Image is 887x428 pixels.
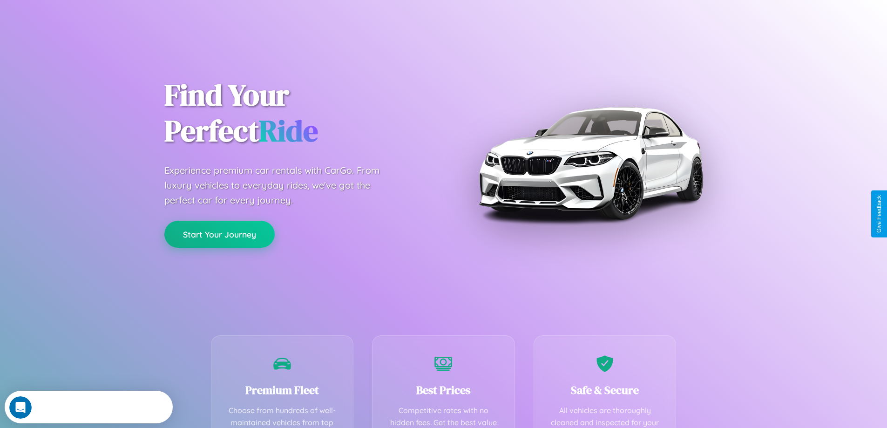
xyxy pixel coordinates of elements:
img: Premium BMW car rental vehicle [474,47,707,279]
h1: Find Your Perfect [164,77,430,149]
button: Start Your Journey [164,221,275,248]
span: Ride [259,110,318,151]
h3: Premium Fleet [225,382,339,398]
h3: Safe & Secure [548,382,662,398]
h3: Best Prices [386,382,501,398]
iframe: Intercom live chat discovery launcher [5,391,173,423]
div: Give Feedback [876,195,882,233]
iframe: Intercom live chat [9,396,32,419]
p: Experience premium car rentals with CarGo. From luxury vehicles to everyday rides, we've got the ... [164,163,397,208]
